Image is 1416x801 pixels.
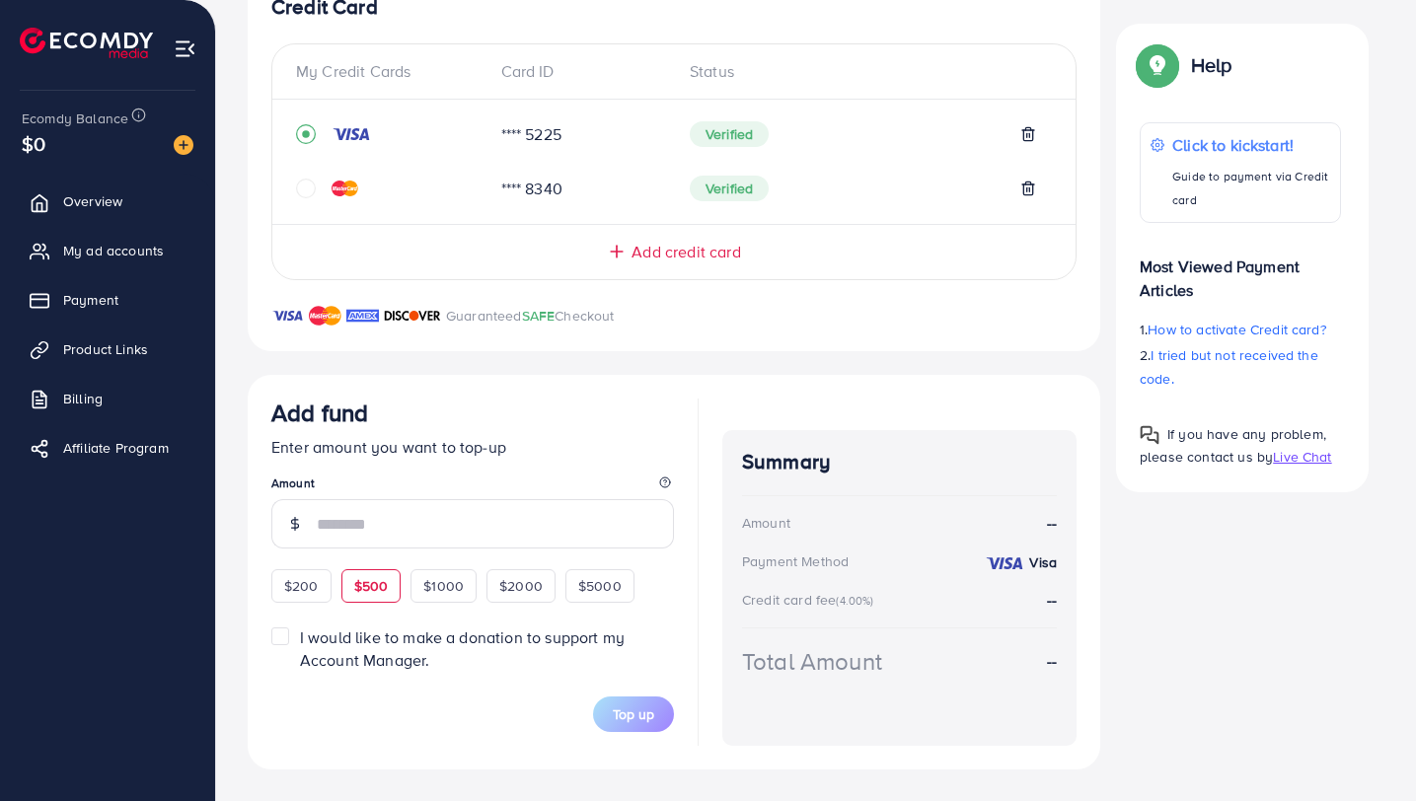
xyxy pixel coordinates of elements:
[63,438,169,458] span: Affiliate Program
[296,60,485,83] div: My Credit Cards
[271,399,368,427] h3: Add fund
[742,450,1057,474] h4: Summary
[1140,424,1326,467] span: If you have any problem, please contact us by
[296,179,316,198] svg: circle
[742,513,790,533] div: Amount
[742,644,882,679] div: Total Amount
[384,304,441,328] img: brand
[836,593,873,609] small: (4.00%)
[63,290,118,310] span: Payment
[15,280,200,320] a: Payment
[22,129,45,158] span: $0
[1148,320,1325,339] span: How to activate Credit card?
[1332,712,1401,786] iframe: Chat
[296,124,316,144] svg: record circle
[613,704,654,724] span: Top up
[446,304,615,328] p: Guaranteed Checkout
[1140,47,1175,83] img: Popup guide
[63,241,164,260] span: My ad accounts
[632,241,740,263] span: Add credit card
[271,435,674,459] p: Enter amount you want to top-up
[300,626,625,671] span: I would like to make a donation to support my Account Manager.
[742,590,880,610] div: Credit card fee
[15,231,200,270] a: My ad accounts
[174,37,196,60] img: menu
[63,389,103,408] span: Billing
[1273,447,1331,467] span: Live Chat
[20,28,153,58] img: logo
[332,126,371,142] img: credit
[1140,345,1318,389] span: I tried but not received the code.
[354,576,389,596] span: $500
[271,304,304,328] img: brand
[1191,53,1232,77] p: Help
[1140,239,1341,302] p: Most Viewed Payment Articles
[1172,133,1330,157] p: Click to kickstart!
[22,109,128,128] span: Ecomdy Balance
[309,304,341,328] img: brand
[578,576,622,596] span: $5000
[1029,552,1057,572] strong: Visa
[423,576,464,596] span: $1000
[1172,165,1330,212] p: Guide to payment via Credit card
[690,121,769,147] span: Verified
[63,339,148,359] span: Product Links
[499,576,543,596] span: $2000
[593,696,674,732] button: Top up
[284,576,319,596] span: $200
[1140,425,1159,445] img: Popup guide
[15,379,200,418] a: Billing
[985,555,1024,571] img: credit
[1047,589,1057,611] strong: --
[332,181,358,196] img: credit
[346,304,379,328] img: brand
[690,176,769,201] span: Verified
[15,329,200,369] a: Product Links
[1140,343,1341,391] p: 2.
[742,551,849,571] div: Payment Method
[1047,512,1057,535] strong: --
[485,60,675,83] div: Card ID
[15,428,200,468] a: Affiliate Program
[15,182,200,221] a: Overview
[271,474,674,499] legend: Amount
[174,135,193,155] img: image
[1047,650,1057,673] strong: --
[63,191,122,211] span: Overview
[674,60,1052,83] div: Status
[522,306,556,326] span: SAFE
[1140,318,1341,341] p: 1.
